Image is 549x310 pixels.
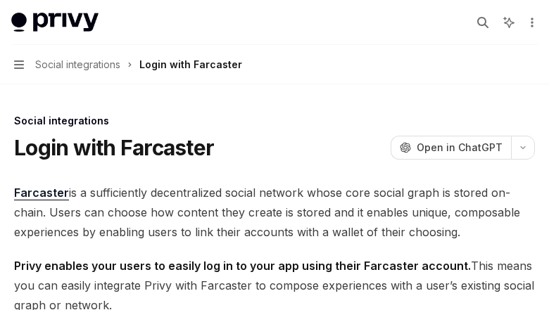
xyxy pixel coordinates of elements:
[35,56,120,73] span: Social integrations
[14,135,214,160] h1: Login with Farcaster
[11,13,99,32] img: light logo
[14,259,471,273] strong: Privy enables your users to easily log in to your app using their Farcaster account.
[417,141,503,155] span: Open in ChatGPT
[524,13,538,32] button: More actions
[14,183,535,242] span: is a sufficiently decentralized social network whose core social graph is stored on-chain. Users ...
[14,186,69,200] a: Farcaster
[139,56,242,73] div: Login with Farcaster
[14,114,535,128] div: Social integrations
[391,136,511,160] button: Open in ChatGPT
